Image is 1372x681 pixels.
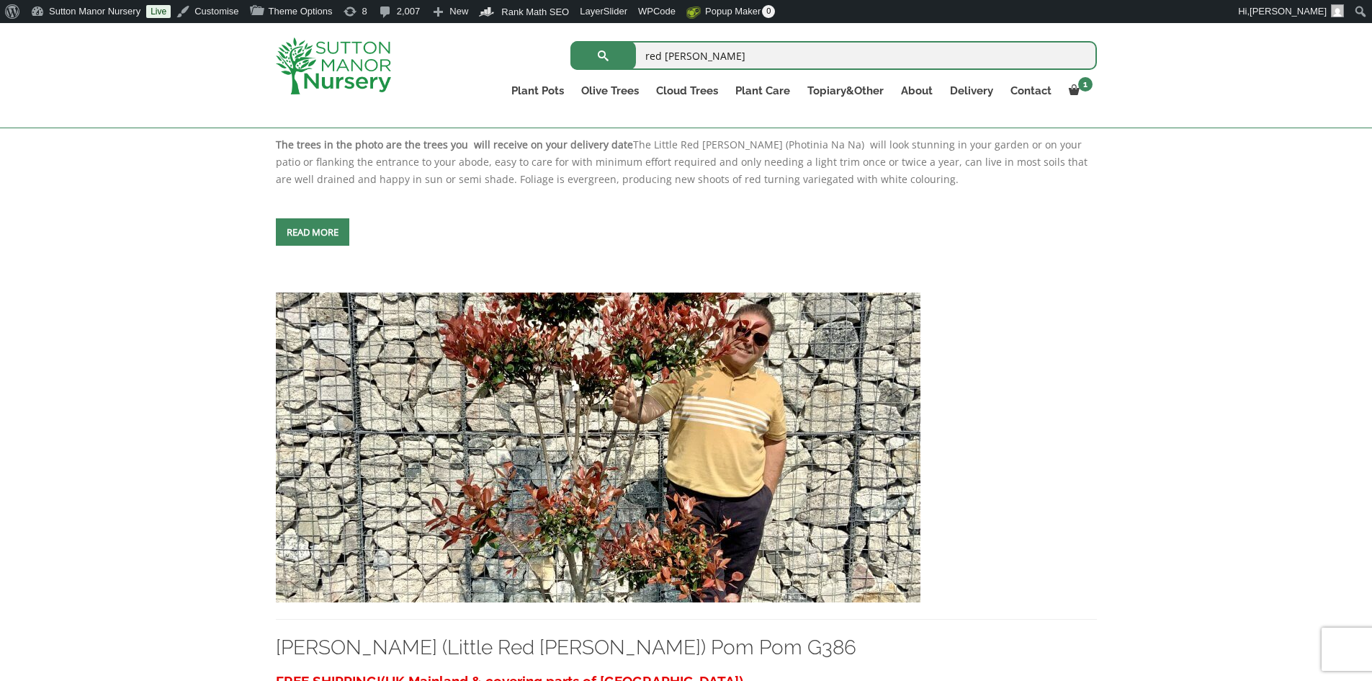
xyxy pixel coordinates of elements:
[573,81,647,101] a: Olive Trees
[762,5,775,18] span: 0
[799,81,892,101] a: Topiary&Other
[276,293,920,602] img: Photinia Nana (Little Red Robin) Pom Pom G386 - 5956C8DD E372 4B45 8570 79A66DAD9C7D
[647,81,727,101] a: Cloud Trees
[1250,6,1327,17] span: [PERSON_NAME]
[276,37,391,94] img: logo
[501,6,569,17] span: Rank Math SEO
[146,5,171,18] a: Live
[727,81,799,101] a: Plant Care
[276,636,856,659] a: [PERSON_NAME] (Little Red [PERSON_NAME]) Pom Pom G386
[503,81,573,101] a: Plant Pots
[892,81,941,101] a: About
[276,218,349,246] a: Read more
[276,440,920,453] a: Photinia Nana (Little Red Robin) Pom Pom G386
[1002,81,1060,101] a: Contact
[276,138,633,151] strong: The trees in the photo are the trees you will receive on your delivery date
[1060,81,1097,101] a: 1
[1078,77,1093,92] span: 1
[570,41,1097,70] input: Search...
[941,81,1002,101] a: Delivery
